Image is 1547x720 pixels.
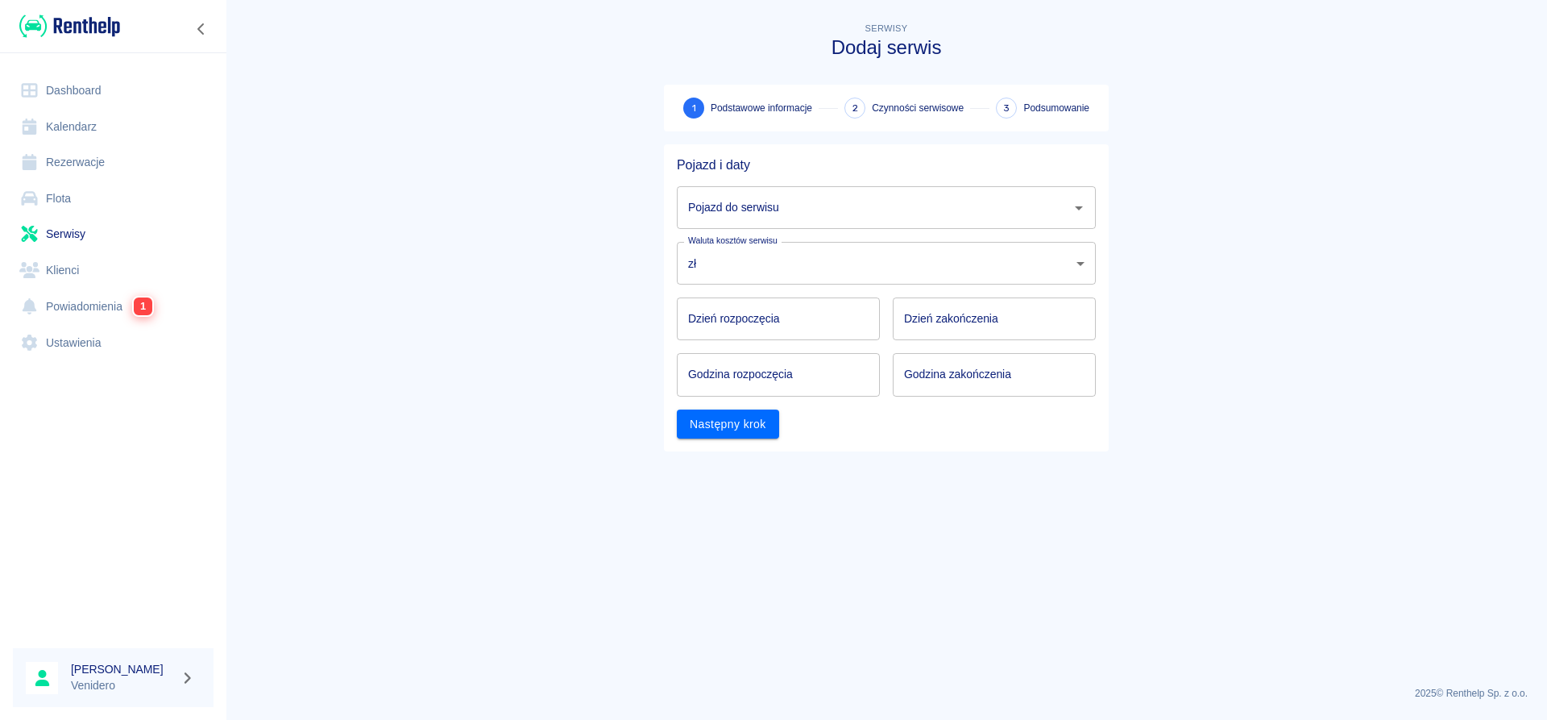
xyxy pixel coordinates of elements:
[1023,101,1089,115] span: Podsumowanie
[13,144,214,181] a: Rezerwacje
[71,677,174,694] p: Venidero
[13,181,214,217] a: Flota
[13,216,214,252] a: Serwisy
[664,36,1109,59] h3: Dodaj serwis
[692,100,696,117] span: 1
[1068,197,1090,219] button: Otwórz
[893,353,1085,396] input: hh:mm
[677,298,880,340] input: DD.MM.YYYY
[872,101,964,115] span: Czynności serwisowe
[13,325,214,361] a: Ustawienia
[852,100,858,117] span: 2
[865,23,908,33] span: Serwisy
[688,235,778,247] label: Waluta kosztów serwisu
[245,686,1528,701] p: 2025 © Renthelp Sp. z o.o.
[71,661,174,677] h6: [PERSON_NAME]
[677,353,869,396] input: hh:mm
[677,410,779,439] button: Następny krok
[13,252,214,289] a: Klienci
[13,288,214,325] a: Powiadomienia1
[677,242,1096,285] div: zł
[711,101,812,115] span: Podstawowe informacje
[19,13,120,40] img: Renthelp logo
[13,109,214,145] a: Kalendarz
[893,298,1096,340] input: DD.MM.YYYY
[13,13,120,40] a: Renthelp logo
[677,157,1096,173] h5: Pojazd i daty
[13,73,214,109] a: Dashboard
[189,19,214,40] button: Zwiń nawigację
[1003,100,1010,117] span: 3
[134,298,152,315] span: 1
